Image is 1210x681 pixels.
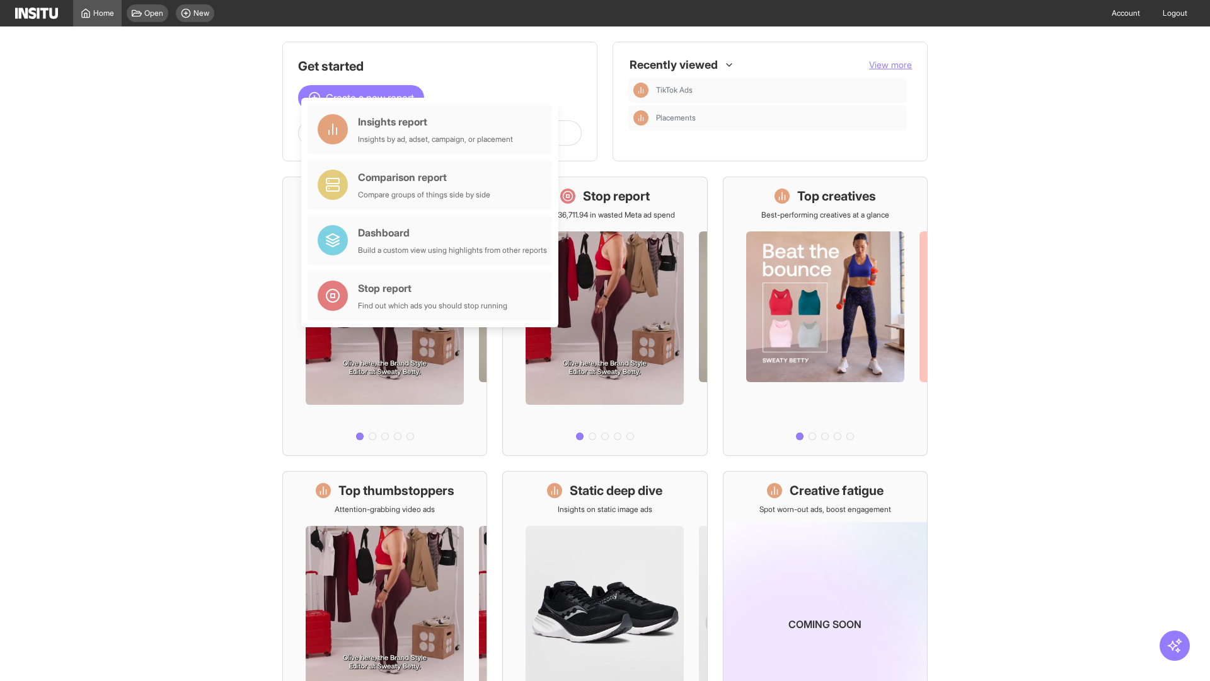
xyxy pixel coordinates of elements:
[358,170,490,185] div: Comparison report
[358,301,507,311] div: Find out which ads you should stop running
[558,504,652,515] p: Insights on static image ads
[358,190,490,200] div: Compare groups of things side by side
[633,83,648,98] div: Insights
[656,85,693,95] span: TikTok Ads
[282,177,487,456] a: What's live nowSee all active ads instantly
[298,85,424,110] button: Create a new report
[761,210,889,220] p: Best-performing creatives at a glance
[535,210,675,220] p: Save £36,711.94 in wasted Meta ad spend
[358,245,547,255] div: Build a custom view using highlights from other reports
[869,59,912,70] span: View more
[335,504,435,515] p: Attention-grabbing video ads
[15,8,58,19] img: Logo
[869,59,912,71] button: View more
[797,187,876,205] h1: Top creatives
[656,85,902,95] span: TikTok Ads
[144,8,163,18] span: Open
[358,134,513,144] div: Insights by ad, adset, campaign, or placement
[93,8,114,18] span: Home
[583,187,650,205] h1: Stop report
[298,57,582,75] h1: Get started
[656,113,696,123] span: Placements
[358,281,507,296] div: Stop report
[358,114,513,129] div: Insights report
[723,177,928,456] a: Top creativesBest-performing creatives at a glance
[633,110,648,125] div: Insights
[502,177,707,456] a: Stop reportSave £36,711.94 in wasted Meta ad spend
[656,113,902,123] span: Placements
[338,482,454,499] h1: Top thumbstoppers
[326,90,414,105] span: Create a new report
[570,482,662,499] h1: Static deep dive
[193,8,209,18] span: New
[358,225,547,240] div: Dashboard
